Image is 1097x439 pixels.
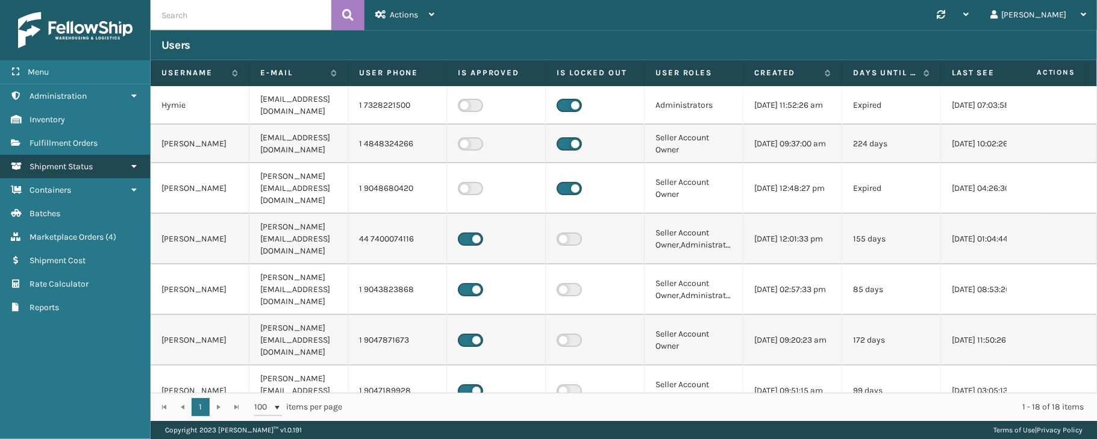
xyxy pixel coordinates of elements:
[941,163,1040,214] td: [DATE] 04:26:30 pm
[999,63,1083,83] span: Actions
[254,398,342,416] span: items per page
[348,264,447,315] td: 1 9043823868
[30,208,60,219] span: Batches
[941,315,1040,366] td: [DATE] 11:50:26 am
[743,163,842,214] td: [DATE] 12:48:27 pm
[30,91,87,101] span: Administration
[941,214,1040,264] td: [DATE] 01:04:44 pm
[853,67,917,78] label: Days until password expires
[161,38,190,52] h3: Users
[348,125,447,163] td: 1 4848324266
[645,163,743,214] td: Seller Account Owner
[165,421,302,439] p: Copyright 2023 [PERSON_NAME]™ v 1.0.191
[30,161,93,172] span: Shipment Status
[151,366,249,416] td: [PERSON_NAME]
[390,10,418,20] span: Actions
[941,366,1040,416] td: [DATE] 03:05:13 pm
[842,315,941,366] td: 172 days
[1037,426,1083,434] a: Privacy Policy
[348,86,447,125] td: 1 7328221500
[348,315,447,366] td: 1 9047871673
[743,214,842,264] td: [DATE] 12:01:33 pm
[28,67,49,77] span: Menu
[151,264,249,315] td: [PERSON_NAME]
[842,264,941,315] td: 85 days
[952,67,1016,78] label: Last Seen
[249,86,348,125] td: [EMAIL_ADDRESS][DOMAIN_NAME]
[18,12,133,48] img: logo
[161,67,226,78] label: Username
[151,86,249,125] td: Hymie
[151,214,249,264] td: [PERSON_NAME]
[842,366,941,416] td: 99 days
[645,366,743,416] td: Seller Account Owner
[30,302,59,313] span: Reports
[655,67,732,78] label: User Roles
[348,163,447,214] td: 1 9048680420
[458,67,534,78] label: Is Approved
[348,214,447,264] td: 44 7400074116
[249,214,348,264] td: [PERSON_NAME][EMAIL_ADDRESS][DOMAIN_NAME]
[260,67,325,78] label: E-mail
[348,366,447,416] td: 1 9047189928
[30,185,71,195] span: Containers
[743,366,842,416] td: [DATE] 09:51:15 am
[842,86,941,125] td: Expired
[359,67,436,78] label: User phone
[743,315,842,366] td: [DATE] 09:20:23 am
[842,125,941,163] td: 224 days
[30,114,65,125] span: Inventory
[993,426,1035,434] a: Terms of Use
[249,163,348,214] td: [PERSON_NAME][EMAIL_ADDRESS][DOMAIN_NAME]
[645,86,743,125] td: Administrators
[151,315,249,366] td: [PERSON_NAME]
[645,214,743,264] td: Seller Account Owner,Administrators
[249,125,348,163] td: [EMAIL_ADDRESS][DOMAIN_NAME]
[993,421,1083,439] div: |
[249,264,348,315] td: [PERSON_NAME][EMAIL_ADDRESS][DOMAIN_NAME]
[645,315,743,366] td: Seller Account Owner
[249,366,348,416] td: [PERSON_NAME][EMAIL_ADDRESS][DOMAIN_NAME]
[754,67,819,78] label: Created
[645,264,743,315] td: Seller Account Owner,Administrators
[30,232,104,242] span: Marketplace Orders
[254,401,272,413] span: 100
[249,315,348,366] td: [PERSON_NAME][EMAIL_ADDRESS][DOMAIN_NAME]
[842,163,941,214] td: Expired
[743,125,842,163] td: [DATE] 09:37:00 am
[941,125,1040,163] td: [DATE] 10:02:26 am
[151,125,249,163] td: [PERSON_NAME]
[743,86,842,125] td: [DATE] 11:52:26 am
[645,125,743,163] td: Seller Account Owner
[941,86,1040,125] td: [DATE] 07:03:58 pm
[743,264,842,315] td: [DATE] 02:57:33 pm
[30,138,98,148] span: Fulfillment Orders
[192,398,210,416] a: 1
[30,279,89,289] span: Rate Calculator
[557,67,633,78] label: Is Locked Out
[105,232,116,242] span: ( 4 )
[359,401,1084,413] div: 1 - 18 of 18 items
[151,163,249,214] td: [PERSON_NAME]
[842,214,941,264] td: 155 days
[30,255,86,266] span: Shipment Cost
[941,264,1040,315] td: [DATE] 08:53:26 am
